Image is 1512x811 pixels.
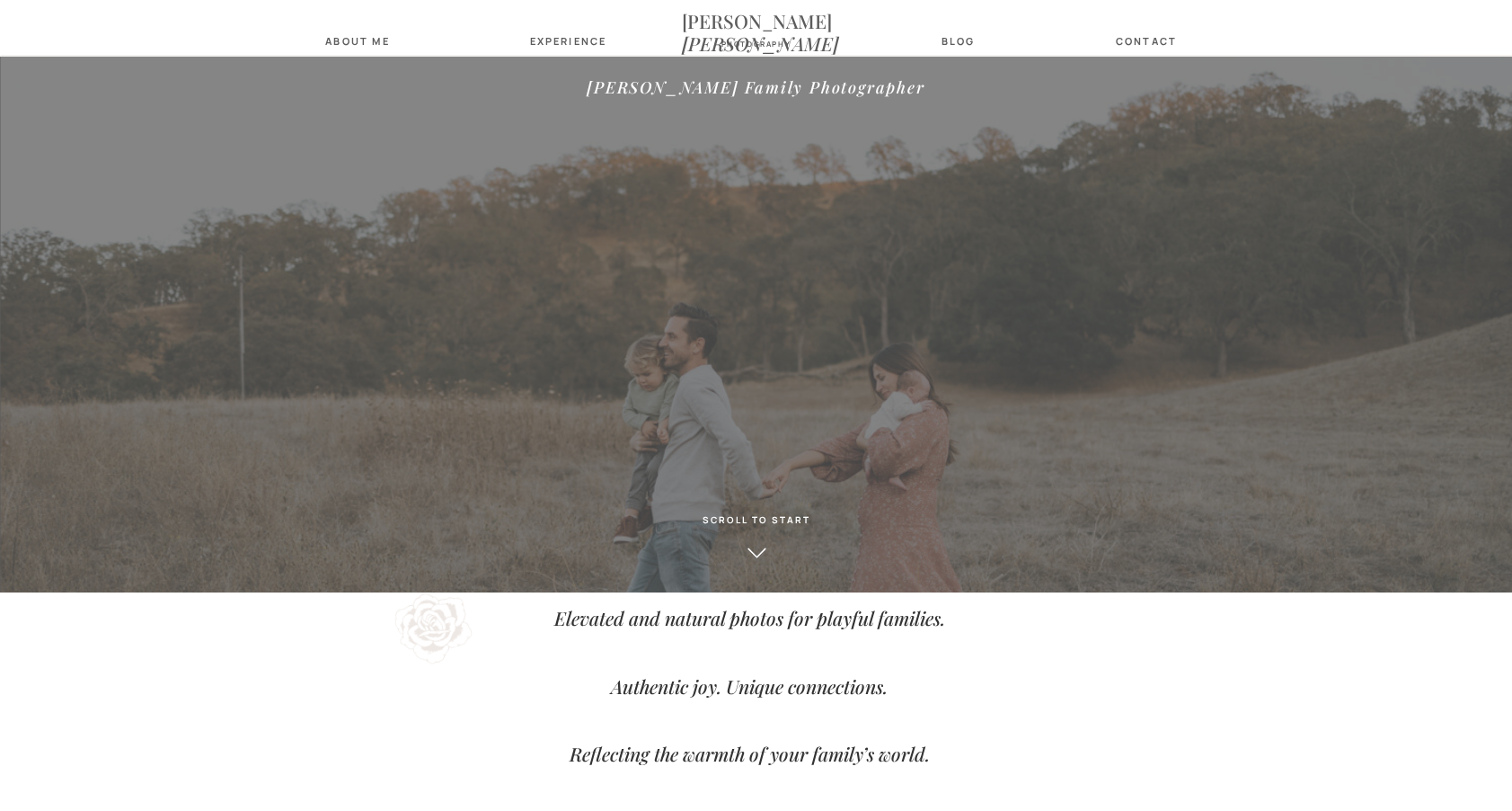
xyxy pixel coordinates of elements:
[418,78,1095,132] h1: [PERSON_NAME] Family Photographer
[682,10,831,31] nav: [PERSON_NAME]
[530,35,601,47] a: Experience
[631,514,883,535] a: scroll to start
[932,35,986,47] a: blog
[682,31,839,56] i: [PERSON_NAME]
[712,40,801,51] a: photography
[1111,35,1182,47] a: contact
[469,602,1030,675] p: Elevated and natural photos for playful families. Authentic joy. Unique connections. Reflecting t...
[321,35,395,47] a: about Me
[682,10,831,31] a: [PERSON_NAME][PERSON_NAME]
